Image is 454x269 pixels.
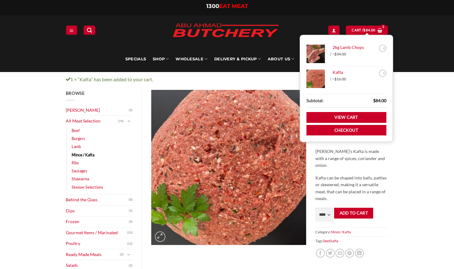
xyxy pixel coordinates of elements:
span: $ [334,52,337,56]
a: Burgers [72,134,85,143]
span: (74) [118,117,124,126]
span: (2) [120,250,124,259]
a: Pin on Pinterest [345,249,354,258]
button: Toggle [125,251,132,258]
a: Menu [66,26,77,34]
a: Beef [72,126,80,134]
a: Delivery & Pickup [214,46,261,72]
img: Abu Ahmad Butchery [167,19,284,42]
span: $ [363,27,365,33]
a: 1300EAT MEAT [206,3,248,10]
a: Search [84,26,95,34]
a: kafta [330,239,338,243]
span: $ [373,98,376,103]
a: [PERSON_NAME] [66,105,129,116]
a: About Us [268,46,294,72]
a: Share on Facebook [316,249,325,258]
a: Behind the Glass [66,195,129,205]
a: 2kg Lamb Chops [330,45,377,50]
span: Category: [315,227,388,236]
a: Mince / Kafta [72,151,94,159]
bdi: 84.00 [363,28,375,32]
div: 1 × “Kafta” has been added to your cart. [61,76,393,83]
a: Ready Made Meals [66,249,120,260]
a: Ribs [72,159,79,167]
a: Share on LinkedIn [355,249,364,258]
a: Wholesale [176,46,207,72]
a: beef [323,239,330,243]
a: Shawarma [72,175,89,183]
a: Checkout [306,125,386,136]
a: View cart [306,112,386,123]
span: Browse [66,90,85,96]
a: All Meat Selection [66,116,118,126]
a: View cart [346,26,388,34]
a: Sausages [72,167,87,175]
a: Remove 2kg Lamb Chops from cart [379,45,386,52]
span: $ [334,77,337,81]
a: Frozen [66,216,129,227]
a: Skewer Selections [72,183,103,191]
span: 1300 [206,3,219,10]
p: [PERSON_NAME]’s Kafta is made with a range of spices, coriander and onion. [315,148,388,169]
bdi: 84.00 [373,98,386,103]
a: Remove Kafta from cart [379,70,386,77]
img: Kafta [151,90,306,245]
span: (5) [129,206,132,215]
a: Login [328,26,339,34]
span: (2) [129,106,132,115]
span: 2 × [330,52,346,57]
bdi: 16.00 [334,77,346,81]
a: Zoom [155,231,165,242]
span: Tags: , [315,236,388,245]
bdi: 34.00 [334,52,346,56]
span: EAT MEAT [219,3,248,10]
a: Mince / Kafta [331,230,351,234]
a: Poultry [66,238,127,249]
button: Toggle [125,118,132,125]
a: SHOP [153,46,169,72]
strong: Subtotal: [306,97,324,104]
a: Kafta [330,70,377,75]
span: (12) [127,239,132,248]
span: (0) [129,195,132,204]
a: Gourmet Items / Marinated [66,227,127,238]
span: (13) [127,228,132,237]
span: (9) [129,217,132,227]
p: Kafta can be shaped into balls, patties or skewered, making it a versatile meat, that can be plac... [315,175,388,202]
span: Cart / [352,27,375,33]
a: Share on Twitter [326,249,335,258]
a: Lamb [72,143,81,151]
a: Dips [66,206,129,216]
span: 1 × [330,77,346,82]
a: Email to a Friend [335,249,344,258]
button: Add to cart [334,208,373,219]
a: Specials [125,46,146,72]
